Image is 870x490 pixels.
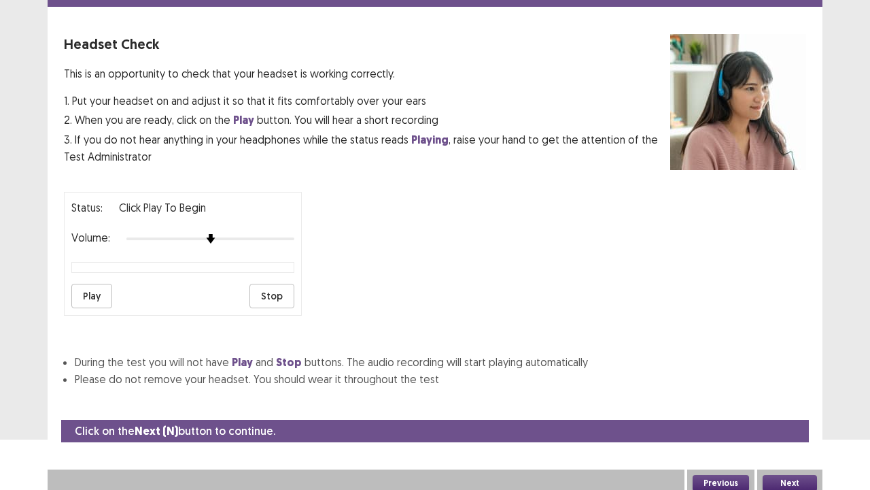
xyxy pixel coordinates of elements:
img: arrow-thumb [206,234,215,244]
strong: Play [232,355,253,370]
li: During the test you will not have and buttons. The audio recording will start playing automatically [75,354,806,371]
p: Volume: [71,229,110,246]
p: This is an opportunity to check that your headset is working correctly. [64,65,670,82]
img: headset test [670,34,806,170]
button: Play [71,284,112,308]
strong: Playing [411,133,449,147]
p: Click on the button to continue. [75,423,275,440]
p: 1. Put your headset on and adjust it so that it fits comfortably over your ears [64,93,670,109]
p: Headset Check [64,34,670,54]
li: Please do not remove your headset. You should wear it throughout the test [75,371,806,387]
p: Click Play to Begin [119,199,206,216]
p: 2. When you are ready, click on the button. You will hear a short recording [64,112,670,129]
strong: Next (N) [135,424,178,438]
button: Stop [249,284,294,308]
p: 3. If you do not hear anything in your headphones while the status reads , raise your hand to get... [64,131,670,165]
strong: Stop [276,355,302,370]
p: Status: [71,199,103,216]
strong: Play [233,113,254,127]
